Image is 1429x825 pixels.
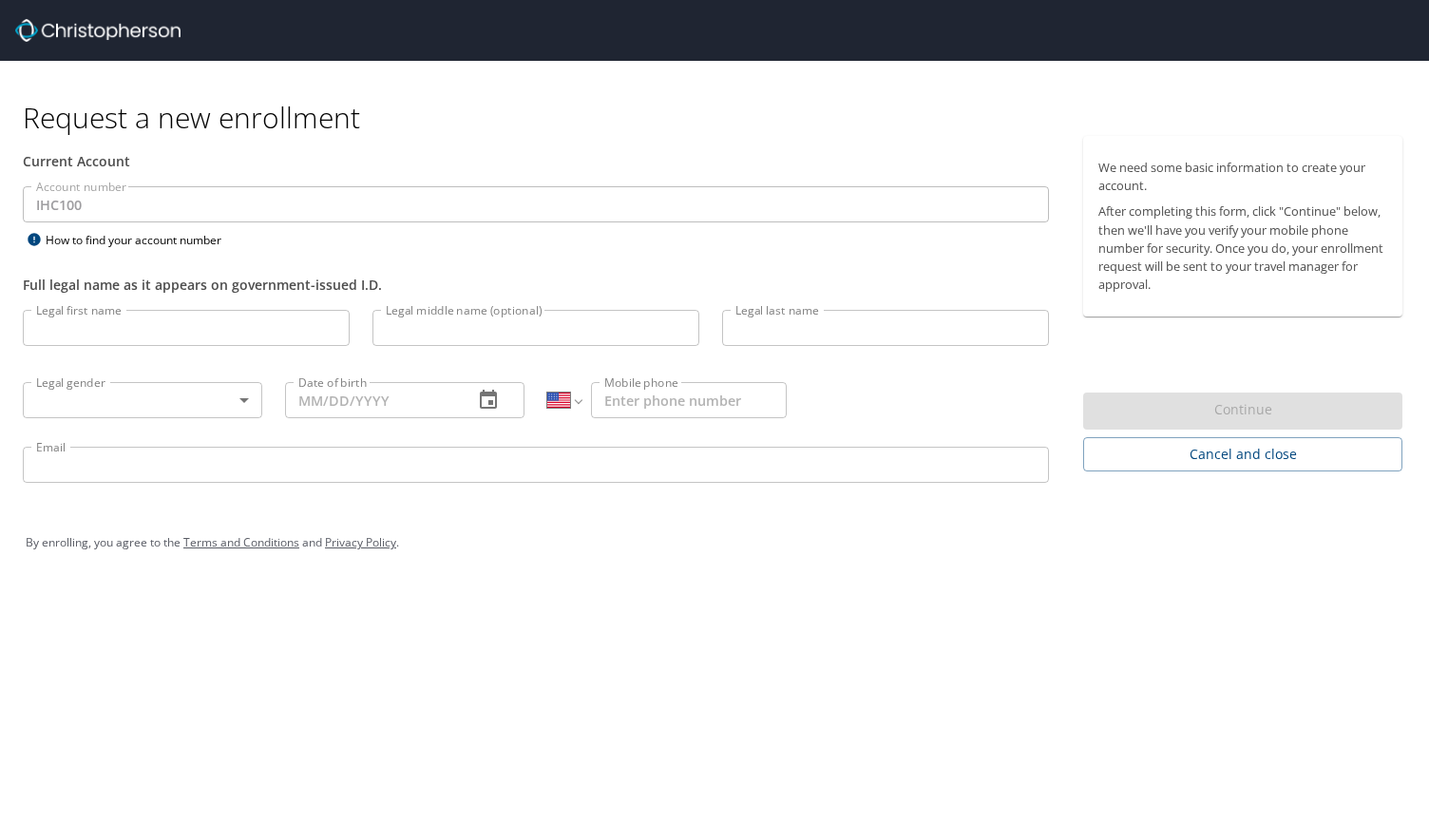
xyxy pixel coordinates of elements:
[23,228,260,252] div: How to find your account number
[1083,437,1402,472] button: Cancel and close
[1098,159,1387,195] p: We need some basic information to create your account.
[23,99,1418,136] h1: Request a new enrollment
[325,534,396,550] a: Privacy Policy
[1098,443,1387,467] span: Cancel and close
[23,275,1049,295] div: Full legal name as it appears on government-issued I.D.
[1098,202,1387,294] p: After completing this form, click "Continue" below, then we'll have you verify your mobile phone ...
[285,382,458,418] input: MM/DD/YYYY
[23,151,1049,171] div: Current Account
[23,382,262,418] div: ​
[183,534,299,550] a: Terms and Conditions
[591,382,787,418] input: Enter phone number
[15,19,181,42] img: cbt logo
[26,519,1403,566] div: By enrolling, you agree to the and .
